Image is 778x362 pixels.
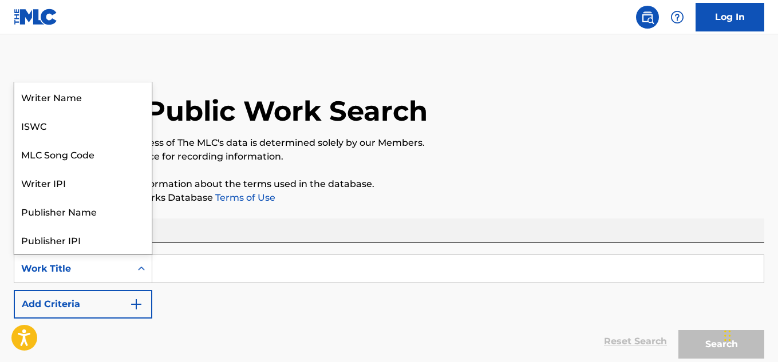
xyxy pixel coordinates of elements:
div: Publisher IPI [14,225,152,254]
div: MLC Song Code [14,140,152,168]
div: Publisher Name [14,197,152,225]
iframe: Chat Widget [721,307,778,362]
p: Please review the Musical Works Database [14,191,764,205]
div: Help [666,6,689,29]
p: It is not an authoritative source for recording information. [14,150,764,164]
div: Writer Name [14,82,152,111]
img: MLC Logo [14,9,58,25]
div: Work Title [21,262,124,276]
p: The accuracy and completeness of The MLC's data is determined solely by our Members. [14,136,764,150]
img: 9d2ae6d4665cec9f34b9.svg [129,297,143,311]
a: Public Search [636,6,659,29]
div: Writer IPI [14,168,152,197]
button: Add Criteria [14,290,152,319]
img: search [641,10,654,24]
a: Terms of Use [213,192,275,203]
p: Please for more information about the terms used in the database. [14,177,764,191]
h1: The MLC Public Work Search [14,94,428,128]
a: Log In [696,3,764,31]
img: help [670,10,684,24]
div: ISWC [14,111,152,140]
div: Drag [724,319,731,353]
